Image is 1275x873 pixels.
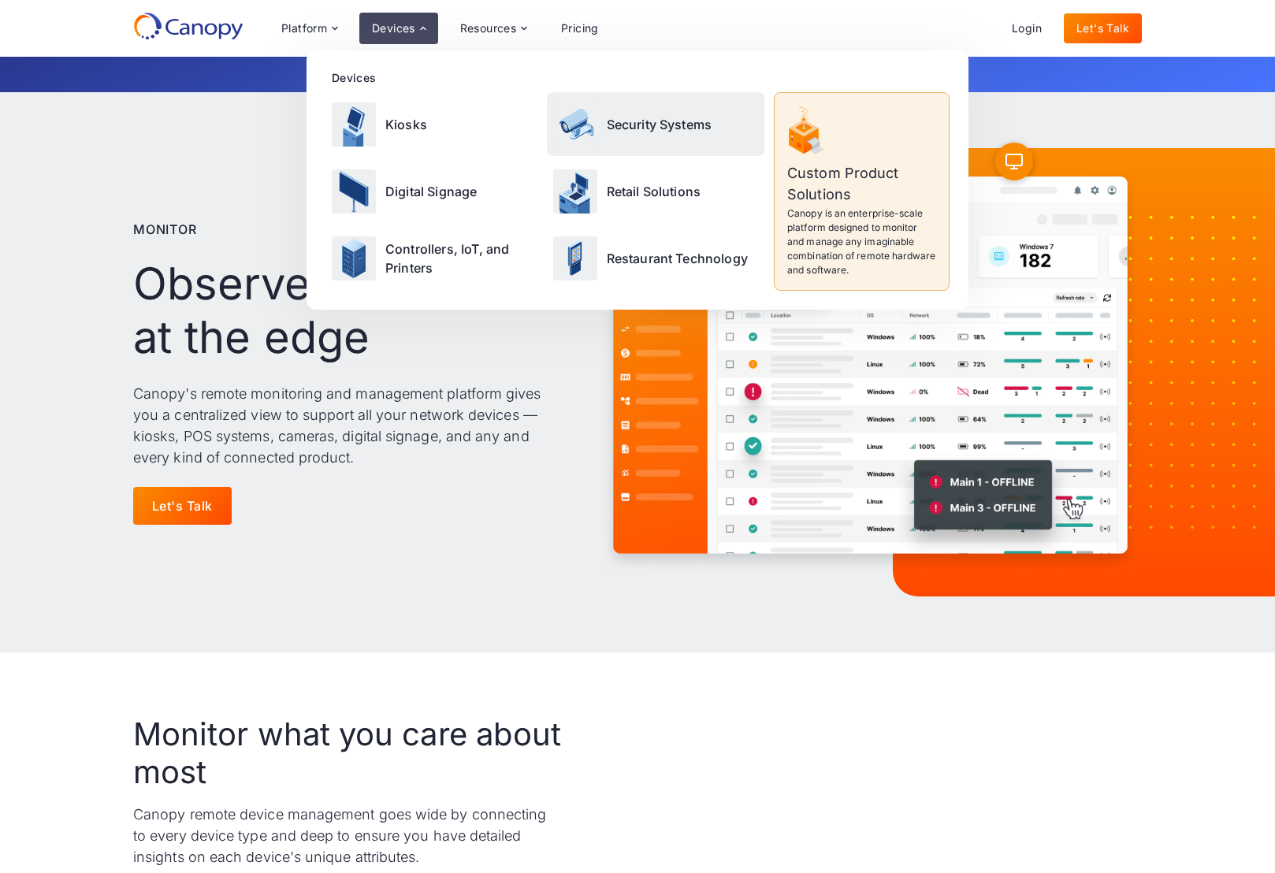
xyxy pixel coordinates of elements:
p: Kiosks [385,115,427,134]
p: Restaurant Technology [607,249,748,268]
p: Digital Signage [385,182,477,201]
nav: Devices [307,50,968,310]
a: Let's Talk [1064,13,1142,43]
a: Restaurant Technology [547,227,765,291]
a: Retail Solutions [547,159,765,223]
div: Devices [372,23,415,34]
div: Platform [269,13,350,44]
p: Monitor [133,220,197,239]
h2: Monitor what you care about most [133,715,562,791]
a: Pricing [548,13,611,43]
a: Controllers, IoT, and Printers [325,227,544,291]
div: Platform [281,23,327,34]
a: Security Systems [547,92,765,156]
div: Devices [359,13,438,44]
p: Canopy is an enterprise-scale platform designed to monitor and manage any imaginable combination ... [787,206,936,277]
a: Let's Talk [133,487,232,525]
h1: Observe everything at the edge [133,258,567,363]
p: Custom Product Solutions [787,162,936,205]
p: Controllers, IoT, and Printers [385,240,537,277]
div: Resources [460,23,517,34]
a: Kiosks [325,92,544,156]
a: Digital Signage [325,159,544,223]
a: Custom Product SolutionsCanopy is an enterprise-scale platform designed to monitor and manage any... [774,92,950,291]
p: Security Systems [607,115,712,134]
p: Retail Solutions [607,182,701,201]
div: Resources [448,13,539,44]
a: Login [999,13,1054,43]
p: Canopy's remote monitoring and management platform gives you a centralized view to support all yo... [133,383,567,468]
div: Devices [332,69,950,86]
p: Canopy remote device management goes wide by connecting to every device type and deep to ensure y... [133,804,562,867]
p: Get [251,66,1024,83]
